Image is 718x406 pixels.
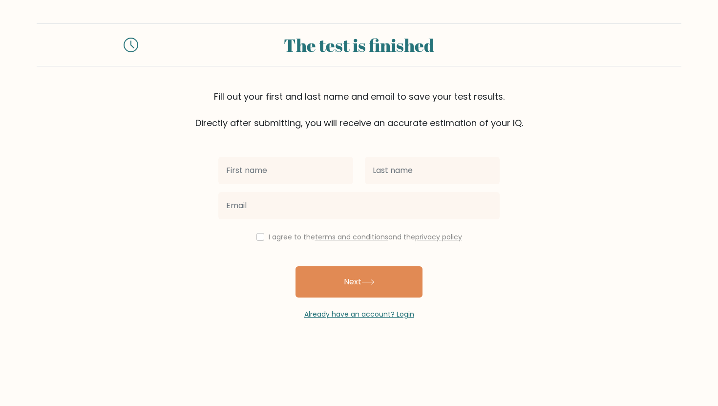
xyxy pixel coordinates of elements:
a: privacy policy [415,232,462,242]
label: I agree to the and the [269,232,462,242]
input: Last name [365,157,500,184]
div: Fill out your first and last name and email to save your test results. Directly after submitting,... [37,90,681,129]
a: Already have an account? Login [304,309,414,319]
div: The test is finished [150,32,568,58]
button: Next [296,266,422,298]
input: Email [218,192,500,219]
input: First name [218,157,353,184]
a: terms and conditions [315,232,388,242]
